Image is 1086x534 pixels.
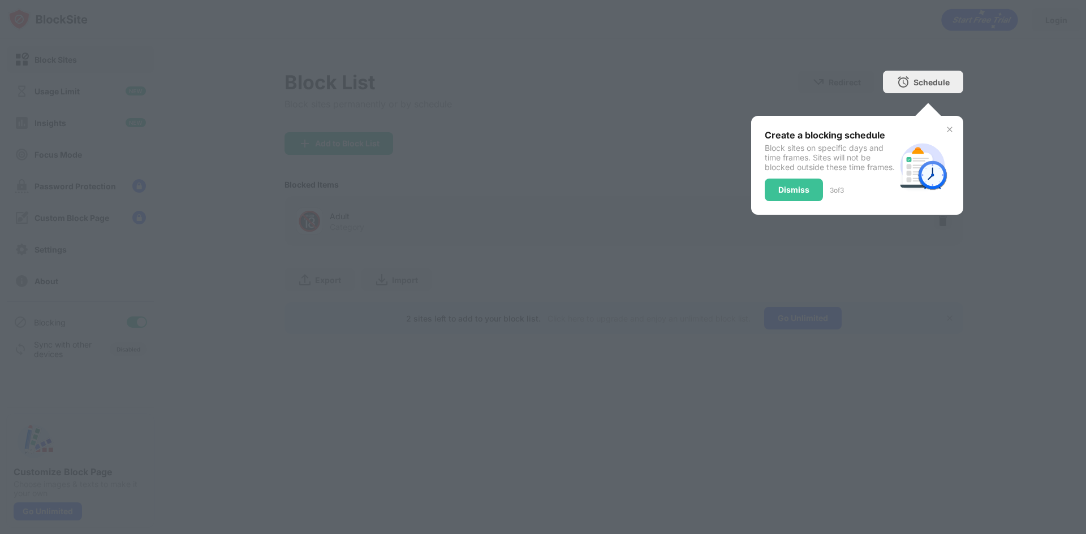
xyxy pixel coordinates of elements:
div: Create a blocking schedule [765,129,895,141]
div: Block sites on specific days and time frames. Sites will not be blocked outside these time frames. [765,143,895,172]
div: 3 of 3 [830,186,844,194]
div: Schedule [913,77,950,87]
img: x-button.svg [945,125,954,134]
img: schedule.svg [895,138,950,193]
div: Dismiss [778,185,809,194]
